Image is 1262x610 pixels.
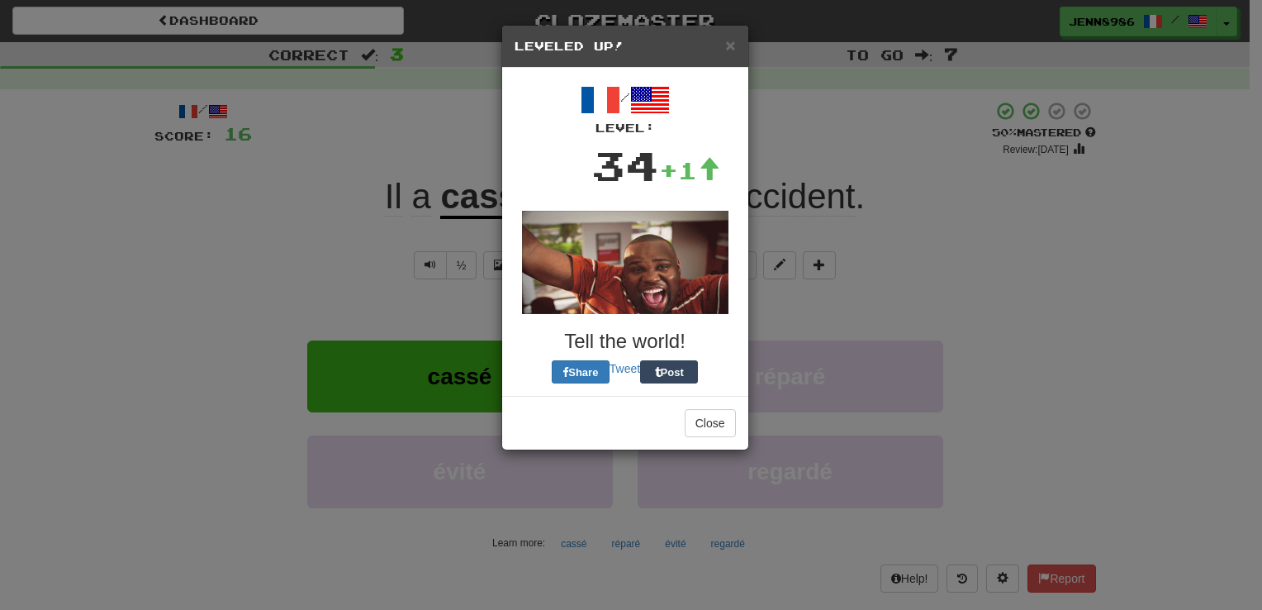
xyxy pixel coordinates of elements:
h3: Tell the world! [515,331,736,352]
button: Post [640,360,698,384]
span: × [725,36,735,55]
button: Share [552,360,610,384]
button: Close [685,409,736,437]
div: +1 [659,154,720,187]
div: Level: [515,120,736,136]
div: / [515,80,736,136]
a: Tweet [610,362,640,375]
button: Close [725,36,735,54]
div: 34 [591,136,659,194]
h5: Leveled Up! [515,38,736,55]
img: anon-dude-dancing-749b357b783eda7f85c51e4a2e1ee5269fc79fcf7d6b6aa88849e9eb2203d151.gif [522,211,728,314]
